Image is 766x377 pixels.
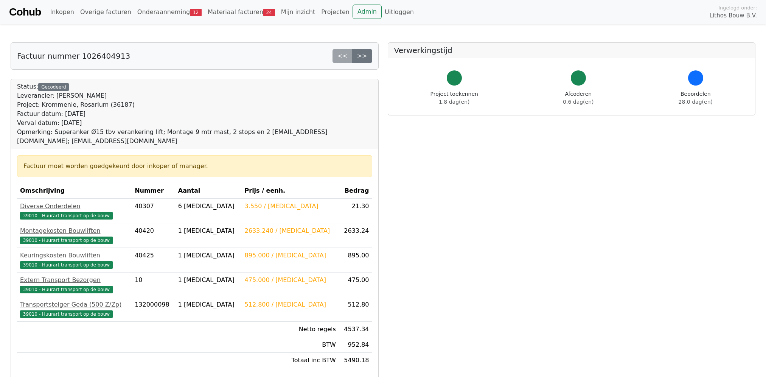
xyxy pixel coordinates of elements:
div: Opmerking: Superanker Ø15 tbv verankering lift; Montage 9 mtr mast, 2 stops en 2 [EMAIL_ADDRESS][... [17,128,372,146]
div: Extern Transport Bezorgen [20,276,129,285]
div: 1 [MEDICAL_DATA] [178,276,239,285]
a: Montagekosten Bouwliften39010 - Huurart transport op de bouw [20,226,129,245]
td: BTW [242,337,339,353]
a: >> [352,49,372,63]
a: Cohub [9,3,41,21]
a: Inkopen [47,5,77,20]
td: 2633.24 [339,223,372,248]
td: 4537.34 [339,322,372,337]
th: Prijs / eenh. [242,183,339,199]
a: Keuringskosten Bouwliften39010 - Huurart transport op de bouw [20,251,129,269]
div: Montagekosten Bouwliften [20,226,129,235]
span: 12 [190,9,202,16]
span: 39010 - Huurart transport op de bouw [20,237,113,244]
div: Leverancier: [PERSON_NAME] [17,91,372,100]
div: Transportsteiger Geda (500 Z/Zp) [20,300,129,309]
td: Totaal inc BTW [242,353,339,368]
span: 39010 - Huurart transport op de bouw [20,286,113,293]
a: Extern Transport Bezorgen39010 - Huurart transport op de bouw [20,276,129,294]
div: Beoordelen [679,90,713,106]
span: 0.6 dag(en) [563,99,594,105]
th: Bedrag [339,183,372,199]
td: 10 [132,273,175,297]
a: Admin [353,5,382,19]
div: Afcoderen [563,90,594,106]
td: 132000098 [132,297,175,322]
td: 40307 [132,199,175,223]
span: 24 [263,9,275,16]
div: Factuur datum: [DATE] [17,109,372,118]
span: 39010 - Huurart transport op de bouw [20,261,113,269]
a: Mijn inzicht [278,5,319,20]
div: Status: [17,82,372,146]
div: 512.800 / [MEDICAL_DATA] [245,300,336,309]
a: Projecten [318,5,353,20]
a: Transportsteiger Geda (500 Z/Zp)39010 - Huurart transport op de bouw [20,300,129,318]
td: 512.80 [339,297,372,322]
div: 2633.240 / [MEDICAL_DATA] [245,226,336,235]
th: Omschrijving [17,183,132,199]
div: Keuringskosten Bouwliften [20,251,129,260]
th: Nummer [132,183,175,199]
span: Ingelogd onder: [718,4,757,11]
td: 475.00 [339,273,372,297]
span: 1.8 dag(en) [439,99,469,105]
h5: Verwerkingstijd [394,46,749,55]
td: 952.84 [339,337,372,353]
a: Uitloggen [382,5,417,20]
td: 895.00 [339,248,372,273]
td: 40425 [132,248,175,273]
a: Diverse Onderdelen39010 - Huurart transport op de bouw [20,202,129,220]
span: 39010 - Huurart transport op de bouw [20,310,113,318]
div: 475.000 / [MEDICAL_DATA] [245,276,336,285]
td: Netto regels [242,322,339,337]
div: 1 [MEDICAL_DATA] [178,300,239,309]
a: Overige facturen [77,5,134,20]
h5: Factuur nummer 1026404913 [17,51,130,61]
div: 6 [MEDICAL_DATA] [178,202,239,211]
div: Project: Krommenie, Rosarium (36187) [17,100,372,109]
div: Verval datum: [DATE] [17,118,372,128]
a: Onderaanneming12 [134,5,205,20]
td: 21.30 [339,199,372,223]
div: 1 [MEDICAL_DATA] [178,226,239,235]
td: 5490.18 [339,353,372,368]
span: 28.0 dag(en) [679,99,713,105]
span: Lithos Bouw B.V. [710,11,757,20]
div: Gecodeerd [38,83,69,91]
div: 1 [MEDICAL_DATA] [178,251,239,260]
div: 895.000 / [MEDICAL_DATA] [245,251,336,260]
div: Project toekennen [430,90,478,106]
div: Factuur moet worden goedgekeurd door inkoper of manager. [23,162,366,171]
div: 3.550 / [MEDICAL_DATA] [245,202,336,211]
span: 39010 - Huurart transport op de bouw [20,212,113,220]
a: Materiaal facturen24 [205,5,278,20]
td: 40420 [132,223,175,248]
div: Diverse Onderdelen [20,202,129,211]
th: Aantal [175,183,242,199]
